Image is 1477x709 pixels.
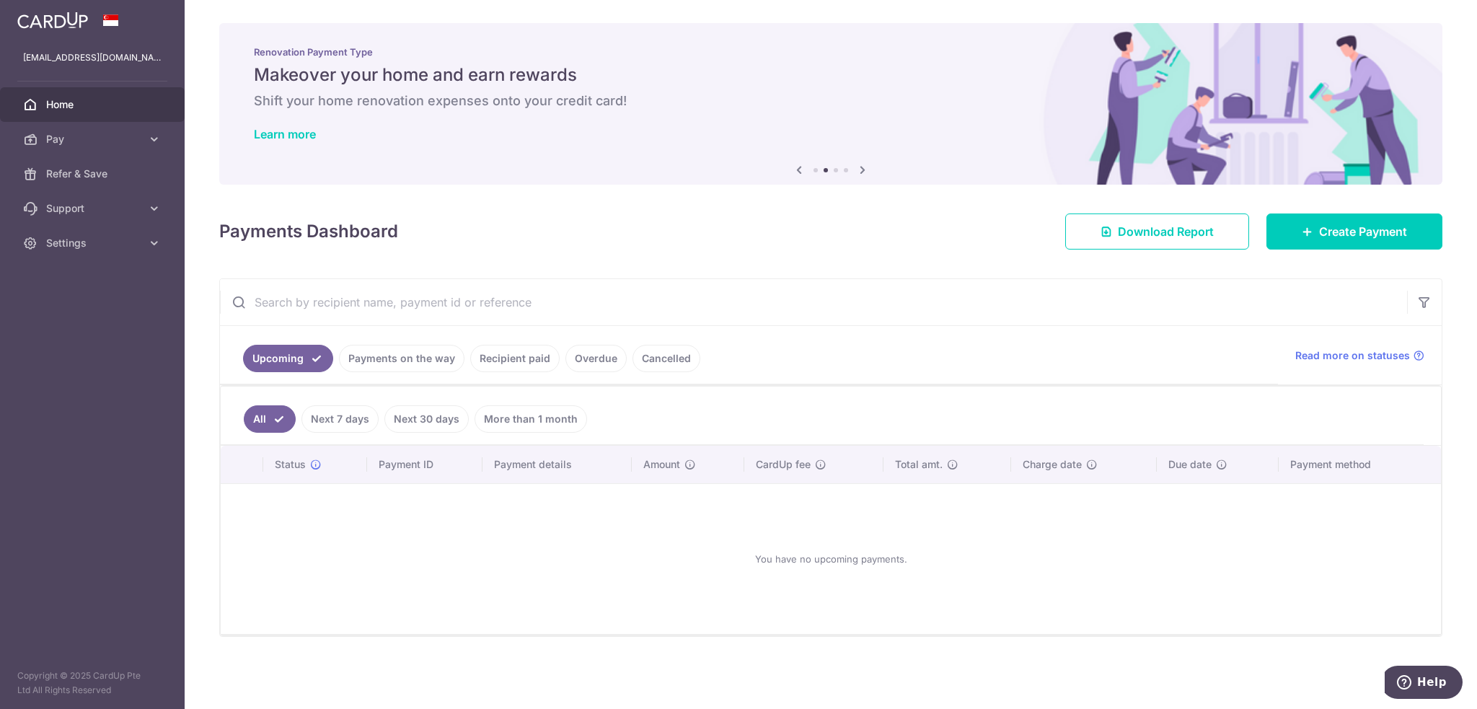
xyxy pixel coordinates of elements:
span: Home [46,97,141,112]
span: Due date [1168,457,1212,472]
th: Payment details [482,446,632,483]
span: Support [46,201,141,216]
a: Payments on the way [339,345,464,372]
a: Create Payment [1266,213,1442,250]
th: Payment method [1279,446,1441,483]
a: Overdue [565,345,627,372]
span: Charge date [1023,457,1082,472]
input: Search by recipient name, payment id or reference [220,279,1407,325]
a: More than 1 month [475,405,587,433]
a: Learn more [254,127,316,141]
a: Recipient paid [470,345,560,372]
span: Refer & Save [46,167,141,181]
div: You have no upcoming payments. [238,496,1424,622]
a: Cancelled [632,345,700,372]
a: Next 7 days [301,405,379,433]
a: Download Report [1065,213,1249,250]
span: Read more on statuses [1295,348,1410,363]
span: Status [275,457,306,472]
p: [EMAIL_ADDRESS][DOMAIN_NAME] [23,50,162,65]
span: Settings [46,236,141,250]
h6: Shift your home renovation expenses onto your credit card! [254,92,1408,110]
span: CardUp fee [756,457,811,472]
img: Renovation banner [219,23,1442,185]
span: Total amt. [895,457,943,472]
iframe: Opens a widget where you can find more information [1385,666,1463,702]
th: Payment ID [367,446,482,483]
p: Renovation Payment Type [254,46,1408,58]
img: CardUp [17,12,88,29]
a: Next 30 days [384,405,469,433]
span: Create Payment [1319,223,1407,240]
span: Pay [46,132,141,146]
h5: Makeover your home and earn rewards [254,63,1408,87]
a: All [244,405,296,433]
a: Upcoming [243,345,333,372]
a: Read more on statuses [1295,348,1424,363]
span: Download Report [1118,223,1214,240]
span: Amount [643,457,680,472]
h4: Payments Dashboard [219,219,398,245]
